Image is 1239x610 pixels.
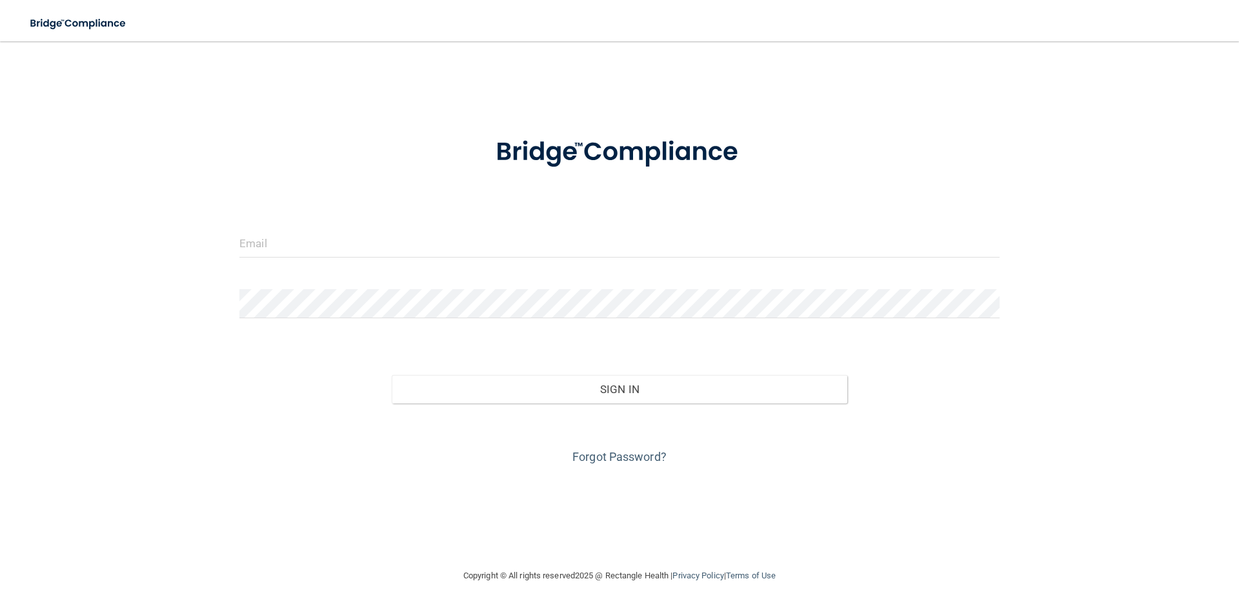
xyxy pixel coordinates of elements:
[672,571,723,580] a: Privacy Policy
[726,571,776,580] a: Terms of Use
[572,450,667,463] a: Forgot Password?
[392,375,848,403] button: Sign In
[239,229,1000,258] input: Email
[469,119,770,186] img: bridge_compliance_login_screen.278c3ca4.svg
[384,555,855,596] div: Copyright © All rights reserved 2025 @ Rectangle Health | |
[19,10,138,37] img: bridge_compliance_login_screen.278c3ca4.svg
